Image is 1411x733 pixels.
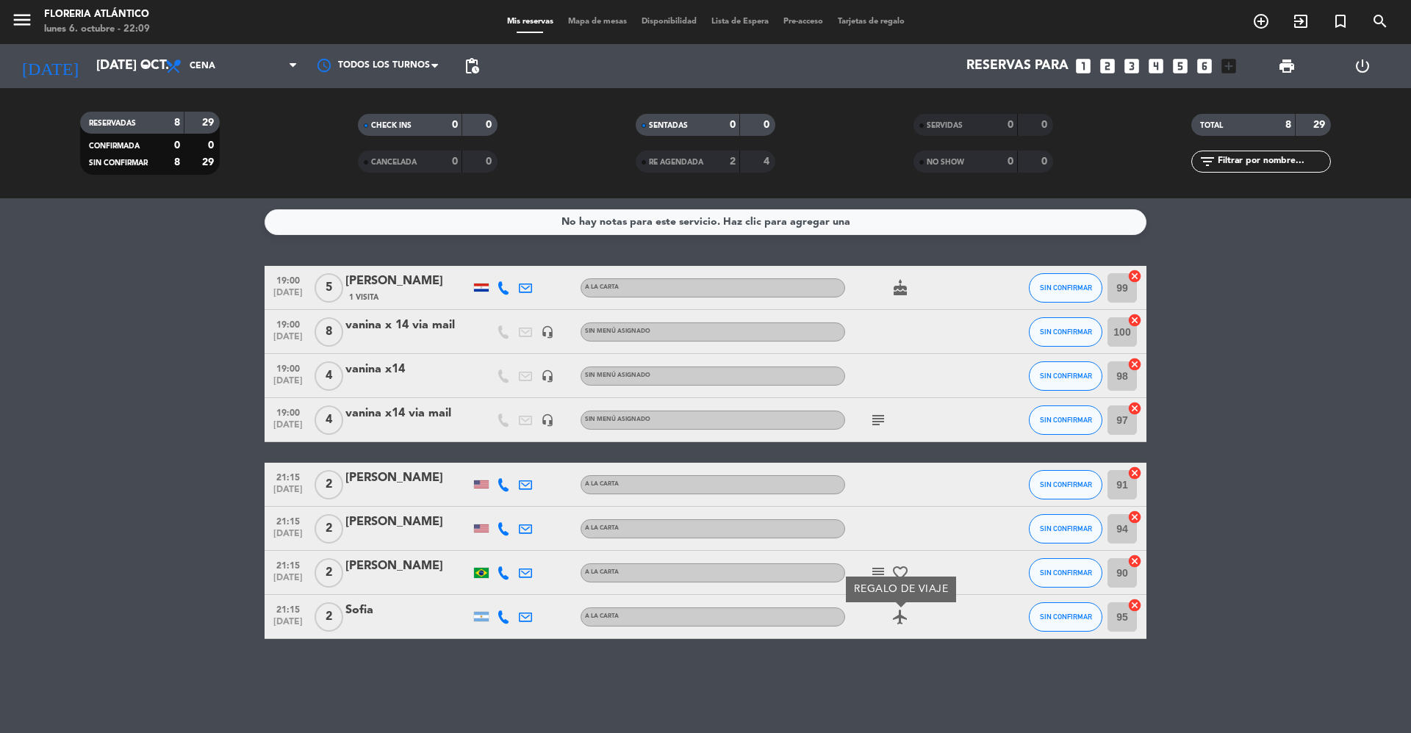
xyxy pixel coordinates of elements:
[452,156,458,167] strong: 0
[270,529,306,546] span: [DATE]
[869,564,887,582] i: subject
[1041,120,1050,130] strong: 0
[315,405,343,435] span: 4
[1029,602,1102,632] button: SIN CONFIRMAR
[452,120,458,130] strong: 0
[1200,122,1223,129] span: TOTAL
[585,569,619,575] span: A LA CARTA
[315,558,343,588] span: 2
[1029,558,1102,588] button: SIN CONFIRMAR
[649,122,688,129] span: SENTADAS
[270,288,306,305] span: [DATE]
[1029,470,1102,499] button: SIN CONFIRMAR
[927,159,964,166] span: NO SHOW
[345,557,470,576] div: [PERSON_NAME]
[1040,568,1092,577] span: SIN CONFIRMAR
[1074,57,1093,76] i: looks_one
[1285,120,1291,130] strong: 8
[1040,328,1092,336] span: SIN CONFIRMAR
[1040,613,1092,621] span: SIN CONFIRMAR
[270,485,306,502] span: [DATE]
[1313,120,1328,130] strong: 29
[190,61,215,71] span: Cena
[270,271,306,288] span: 19:00
[704,18,776,26] span: Lista de Espera
[1122,57,1141,76] i: looks_3
[315,317,343,347] span: 8
[730,120,736,130] strong: 0
[1332,12,1349,30] i: turned_in_not
[585,284,619,290] span: A LA CARTA
[1029,317,1102,347] button: SIN CONFIRMAR
[270,403,306,420] span: 19:00
[1040,416,1092,424] span: SIN CONFIRMAR
[89,142,140,150] span: CONFIRMADA
[345,316,470,335] div: vanina x 14 via mail
[1292,12,1310,30] i: exit_to_app
[1195,57,1214,76] i: looks_6
[345,513,470,532] div: [PERSON_NAME]
[315,361,343,391] span: 4
[270,617,306,634] span: [DATE]
[1008,120,1013,130] strong: 0
[137,57,154,75] i: arrow_drop_down
[174,118,180,128] strong: 8
[561,18,634,26] span: Mapa de mesas
[1146,57,1166,76] i: looks_4
[1040,372,1092,380] span: SIN CONFIRMAR
[1219,57,1238,76] i: add_box
[270,512,306,529] span: 21:15
[44,22,150,37] div: lunes 6. octubre - 22:09
[270,315,306,332] span: 19:00
[541,414,554,427] i: headset_mic
[541,325,554,339] i: headset_mic
[1324,44,1400,88] div: LOG OUT
[202,118,217,128] strong: 29
[1127,466,1142,480] i: cancel
[764,120,772,130] strong: 0
[1354,57,1371,75] i: power_settings_new
[270,332,306,349] span: [DATE]
[174,140,180,151] strong: 0
[1216,154,1330,170] input: Filtrar por nombre...
[730,156,736,167] strong: 2
[1127,554,1142,568] i: cancel
[1127,598,1142,613] i: cancel
[585,416,650,422] span: Sin menú asignado
[89,120,136,127] span: RESERVADAS
[927,122,963,129] span: SERVIDAS
[1029,273,1102,303] button: SIN CONFIRMAR
[561,214,850,231] div: No hay notas para este servicio. Haz clic para agregar una
[1127,357,1142,372] i: cancel
[1127,510,1142,524] i: cancel
[1040,284,1092,292] span: SIN CONFIRMAR
[1029,361,1102,391] button: SIN CONFIRMAR
[270,600,306,617] span: 21:15
[371,122,412,129] span: CHECK INS
[891,608,909,626] i: airplanemode_active
[846,577,956,602] div: REGALO DE VIAJE
[1127,269,1142,284] i: cancel
[349,292,378,303] span: 1 Visita
[463,57,481,75] span: pending_actions
[345,601,470,620] div: Sofia
[500,18,561,26] span: Mis reservas
[1040,480,1092,488] span: SIN CONFIRMAR
[1252,12,1270,30] i: add_circle_outline
[585,372,650,378] span: Sin menú asignado
[649,159,703,166] span: RE AGENDADA
[174,157,180,167] strong: 8
[1199,153,1216,170] i: filter_list
[1008,156,1013,167] strong: 0
[1098,57,1117,76] i: looks_two
[315,602,343,632] span: 2
[11,9,33,36] button: menu
[634,18,704,26] span: Disponibilidad
[764,156,772,167] strong: 4
[208,140,217,151] strong: 0
[315,273,343,303] span: 5
[11,9,33,31] i: menu
[1029,405,1102,435] button: SIN CONFIRMAR
[345,469,470,488] div: [PERSON_NAME]
[776,18,830,26] span: Pre-acceso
